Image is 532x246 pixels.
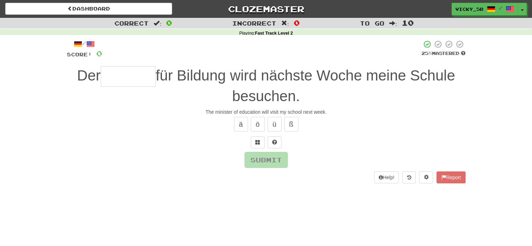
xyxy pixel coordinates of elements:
[166,19,172,27] span: 0
[421,50,432,56] span: 25 %
[402,19,414,27] span: 10
[67,51,92,57] span: Score:
[114,20,149,27] span: Correct
[360,20,384,27] span: To go
[251,117,265,132] button: ö
[244,152,288,168] button: Submit
[374,171,399,183] button: Help!
[67,40,102,49] div: /
[402,171,416,183] button: Round history (alt+y)
[183,3,349,15] a: Clozemaster
[268,136,282,148] button: Single letter hint - you only get 1 per sentence and score half the points! alt+h
[67,108,466,115] div: The minister of education will visit my school next week.
[284,117,298,132] button: ß
[452,3,518,15] a: Vicky_5B /
[281,20,289,26] span: :
[499,6,502,10] span: /
[154,20,161,26] span: :
[437,171,465,183] button: Report
[156,67,455,104] span: für Bildung wird nächste Woche meine Schule besuchen.
[389,20,397,26] span: :
[234,117,248,132] button: ä
[232,20,276,27] span: Incorrect
[255,31,293,36] strong: Fast Track Level 2
[421,50,466,57] div: Mastered
[96,49,102,58] span: 0
[77,67,101,84] span: Der
[268,117,282,132] button: ü
[455,6,483,12] span: Vicky_5B
[294,19,300,27] span: 0
[5,3,172,15] a: Dashboard
[251,136,265,148] button: Switch sentence to multiple choice alt+p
